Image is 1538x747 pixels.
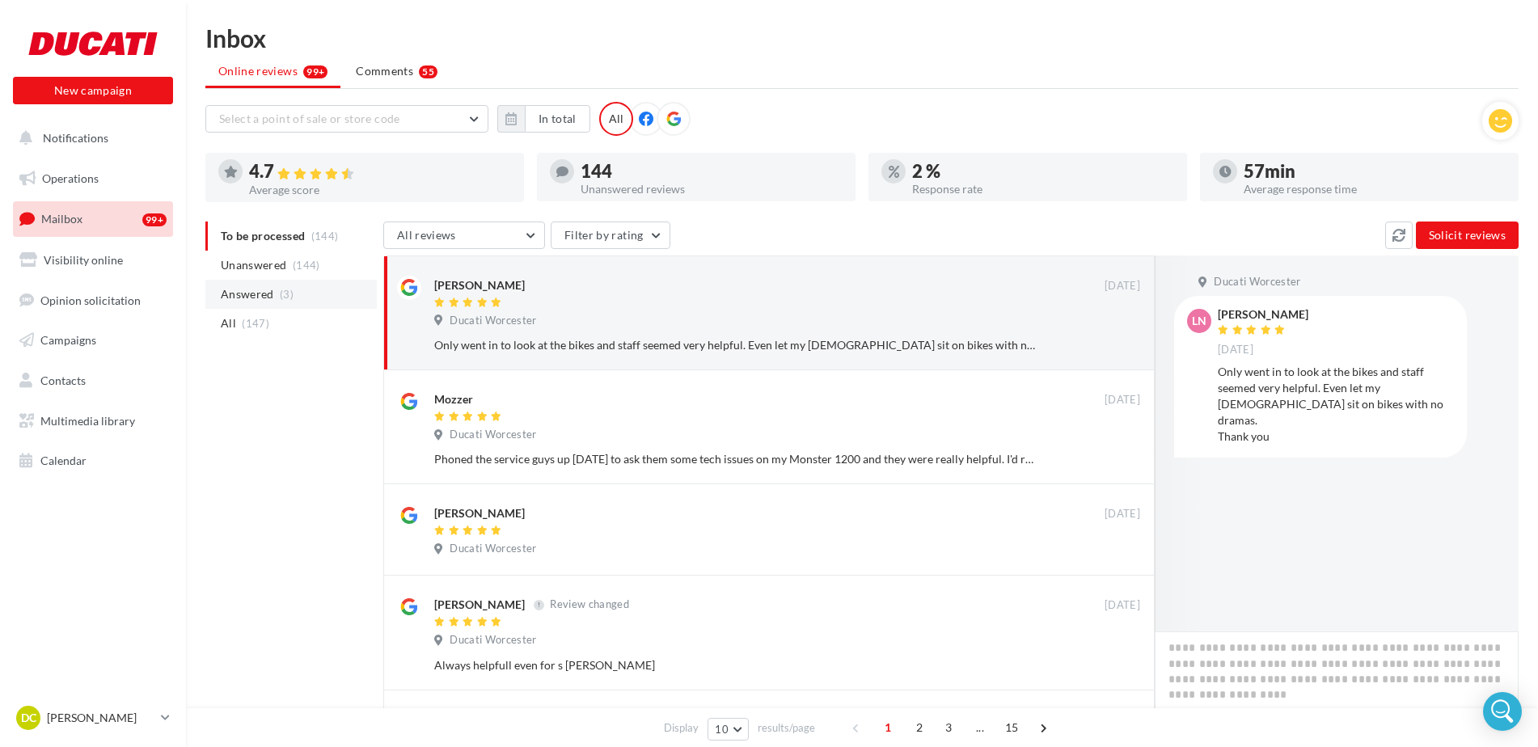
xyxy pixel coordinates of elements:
[397,228,456,242] span: All reviews
[434,337,1035,353] div: Only went in to look at the bikes and staff seemed very helpful. Even let my [DEMOGRAPHIC_DATA] s...
[40,373,86,387] span: Contacts
[42,171,99,185] span: Operations
[10,243,176,277] a: Visibility online
[10,162,176,196] a: Operations
[43,131,108,145] span: Notifications
[249,184,511,196] div: Average score
[450,633,536,648] span: Ducati Worcester
[1105,279,1140,293] span: [DATE]
[434,391,473,407] div: Mozzer
[205,26,1519,50] div: Inbox
[10,121,170,155] button: Notifications
[47,710,154,726] p: [PERSON_NAME]
[1218,309,1308,320] div: [PERSON_NAME]
[715,723,729,736] span: 10
[40,293,141,306] span: Opinion solicitation
[10,323,176,357] a: Campaigns
[1218,343,1253,357] span: [DATE]
[1244,162,1506,180] div: 57min
[1483,692,1522,731] div: Open Intercom Messenger
[581,162,843,180] div: 144
[13,703,173,733] a: DC [PERSON_NAME]
[249,162,511,181] div: 4.7
[293,259,320,272] span: (144)
[599,102,633,136] div: All
[758,720,815,736] span: results/page
[419,65,437,78] div: 55
[21,710,36,726] span: DC
[497,105,590,133] button: In total
[434,277,525,293] div: [PERSON_NAME]
[280,288,294,301] span: (3)
[1214,275,1300,289] span: Ducati Worcester
[10,364,176,398] a: Contacts
[708,718,749,741] button: 10
[906,715,932,741] span: 2
[1105,393,1140,407] span: [DATE]
[450,542,536,556] span: Ducati Worcester
[44,253,123,267] span: Visibility online
[999,715,1025,741] span: 15
[13,77,173,104] button: New campaign
[356,63,413,79] span: Comments
[1218,364,1454,445] div: Only went in to look at the bikes and staff seemed very helpful. Even let my [DEMOGRAPHIC_DATA] s...
[1105,598,1140,613] span: [DATE]
[434,505,525,521] div: [PERSON_NAME]
[221,315,236,331] span: All
[10,284,176,318] a: Opinion solicitation
[434,657,1035,673] div: Always helpfull even for s [PERSON_NAME]
[551,222,670,249] button: Filter by rating
[10,201,176,236] a: Mailbox99+
[525,105,590,133] button: In total
[581,184,843,195] div: Unanswered reviews
[10,404,176,438] a: Multimedia library
[912,162,1174,180] div: 2 %
[221,257,287,273] span: Unanswered
[1192,313,1206,329] span: ln
[450,314,536,328] span: Ducati Worcester
[434,451,1035,467] div: Phoned the service guys up [DATE] to ask them some tech issues on my Monster 1200 and they were r...
[10,444,176,478] a: Calendar
[664,720,699,736] span: Display
[1244,184,1506,195] div: Average response time
[936,715,961,741] span: 3
[142,213,167,226] div: 99+
[40,454,87,467] span: Calendar
[383,222,545,249] button: All reviews
[219,112,400,125] span: Select a point of sale or store code
[40,414,135,428] span: Multimedia library
[40,333,96,347] span: Campaigns
[1416,222,1519,249] button: Solicit reviews
[912,184,1174,195] div: Response rate
[221,286,274,302] span: Answered
[242,317,269,330] span: (147)
[875,715,901,741] span: 1
[450,428,536,442] span: Ducati Worcester
[434,597,525,613] div: [PERSON_NAME]
[1105,507,1140,521] span: [DATE]
[967,715,993,741] span: ...
[41,212,82,226] span: Mailbox
[550,598,629,611] span: Review changed
[205,105,488,133] button: Select a point of sale or store code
